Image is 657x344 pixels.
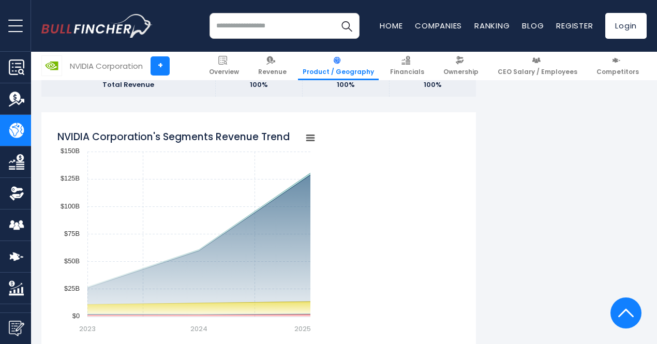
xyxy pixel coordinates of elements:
text: $25B [64,285,80,292]
div: NVIDIA Corporation [70,60,143,72]
span: Revenue [258,68,287,76]
a: Go to homepage [41,14,153,38]
img: NVDA logo [42,56,62,76]
td: 100% [302,73,389,97]
button: Search [334,13,360,39]
text: $100B [61,202,80,210]
a: CEO Salary / Employees [493,52,582,80]
td: 100% [215,73,302,97]
text: $125B [61,174,80,182]
a: Ownership [439,52,483,80]
text: $150B [61,147,80,155]
span: Overview [209,68,239,76]
a: Home [380,20,402,31]
img: bullfincher logo [41,14,153,38]
a: Product / Geography [298,52,379,80]
tspan: NVIDIA Corporation's Segments Revenue Trend [57,130,290,144]
span: Financials [390,68,424,76]
a: Blog [522,20,544,31]
text: 2024 [190,324,207,334]
text: 2023 [79,324,96,334]
text: 2025 [294,324,311,334]
text: $0 [72,312,80,320]
span: CEO Salary / Employees [498,68,577,76]
td: 100% [389,73,476,97]
img: Ownership [9,186,24,201]
span: Product / Geography [303,68,374,76]
a: Revenue [253,52,291,80]
a: Overview [204,52,244,80]
a: Register [556,20,593,31]
a: Ranking [474,20,510,31]
span: Competitors [596,68,639,76]
text: $75B [64,230,80,237]
a: Companies [415,20,462,31]
text: $50B [64,257,80,265]
a: Financials [385,52,429,80]
a: Login [605,13,647,39]
a: Competitors [592,52,644,80]
a: + [151,56,170,76]
td: Total Revenue [41,73,215,97]
span: Ownership [443,68,479,76]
